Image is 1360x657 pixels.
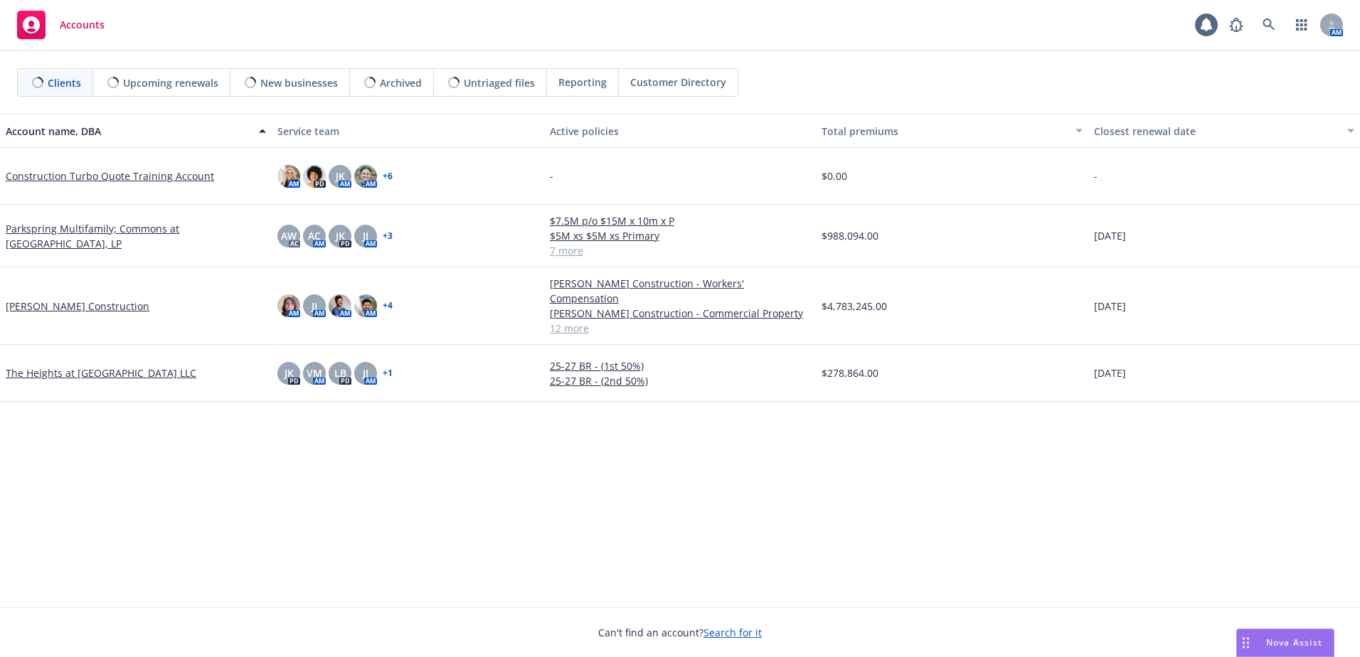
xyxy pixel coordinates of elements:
img: photo [354,294,377,317]
a: Switch app [1287,11,1316,39]
span: Untriaged files [464,75,535,90]
span: [DATE] [1094,228,1126,243]
span: Archived [380,75,422,90]
span: AW [281,228,297,243]
a: + 3 [383,232,393,240]
span: [DATE] [1094,299,1126,314]
span: Clients [48,75,81,90]
span: JK [336,228,345,243]
span: Upcoming renewals [123,75,218,90]
a: $5M xs $5M xs Primary [550,228,810,243]
span: [DATE] [1094,365,1126,380]
div: Service team [277,124,538,139]
span: Can't find an account? [598,625,762,640]
div: Closest renewal date [1094,124,1339,139]
span: New businesses [260,75,338,90]
button: Active policies [544,114,816,148]
a: [PERSON_NAME] Construction [6,299,149,314]
img: photo [277,165,300,188]
span: Customer Directory [630,75,726,90]
div: Active policies [550,124,810,139]
span: $988,094.00 [822,228,878,243]
div: Account name, DBA [6,124,250,139]
a: Parkspring Multifamily; Commons at [GEOGRAPHIC_DATA], LP [6,221,266,251]
a: [PERSON_NAME] Construction - Workers' Compensation [550,276,810,306]
span: JJ [312,299,317,314]
img: photo [329,294,351,317]
a: Report a Bug [1222,11,1250,39]
span: - [1094,169,1098,183]
div: Drag to move [1237,629,1255,656]
span: Nova Assist [1266,636,1322,648]
span: JK [285,365,294,380]
a: + 1 [383,369,393,378]
span: AC [308,228,321,243]
a: Construction Turbo Quote Training Account [6,169,214,183]
img: photo [303,165,326,188]
a: + 4 [383,301,393,310]
a: 7 more [550,243,810,258]
a: 25-27 BR - (1st 50%) [550,358,810,373]
a: Accounts [11,5,110,45]
a: 25-27 BR - (2nd 50%) [550,373,810,388]
a: Search [1255,11,1283,39]
span: $0.00 [822,169,847,183]
span: VM [307,365,322,380]
button: Closest renewal date [1088,114,1360,148]
div: Total premiums [822,124,1066,139]
span: Reporting [558,75,607,90]
a: + 6 [383,172,393,181]
button: Service team [272,114,543,148]
span: JJ [363,365,368,380]
a: Search for it [703,626,762,639]
a: [PERSON_NAME] Construction - Commercial Property [550,306,810,321]
a: 12 more [550,321,810,336]
button: Nova Assist [1236,629,1334,657]
span: - [550,169,553,183]
span: $278,864.00 [822,365,878,380]
a: $7.5M p/o $15M x 10m x P [550,213,810,228]
span: Accounts [60,19,105,31]
span: JJ [363,228,368,243]
img: photo [354,165,377,188]
button: Total premiums [816,114,1088,148]
span: LB [334,365,346,380]
span: $4,783,245.00 [822,299,887,314]
a: The Heights at [GEOGRAPHIC_DATA] LLC [6,365,196,380]
img: photo [277,294,300,317]
span: JK [336,169,345,183]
